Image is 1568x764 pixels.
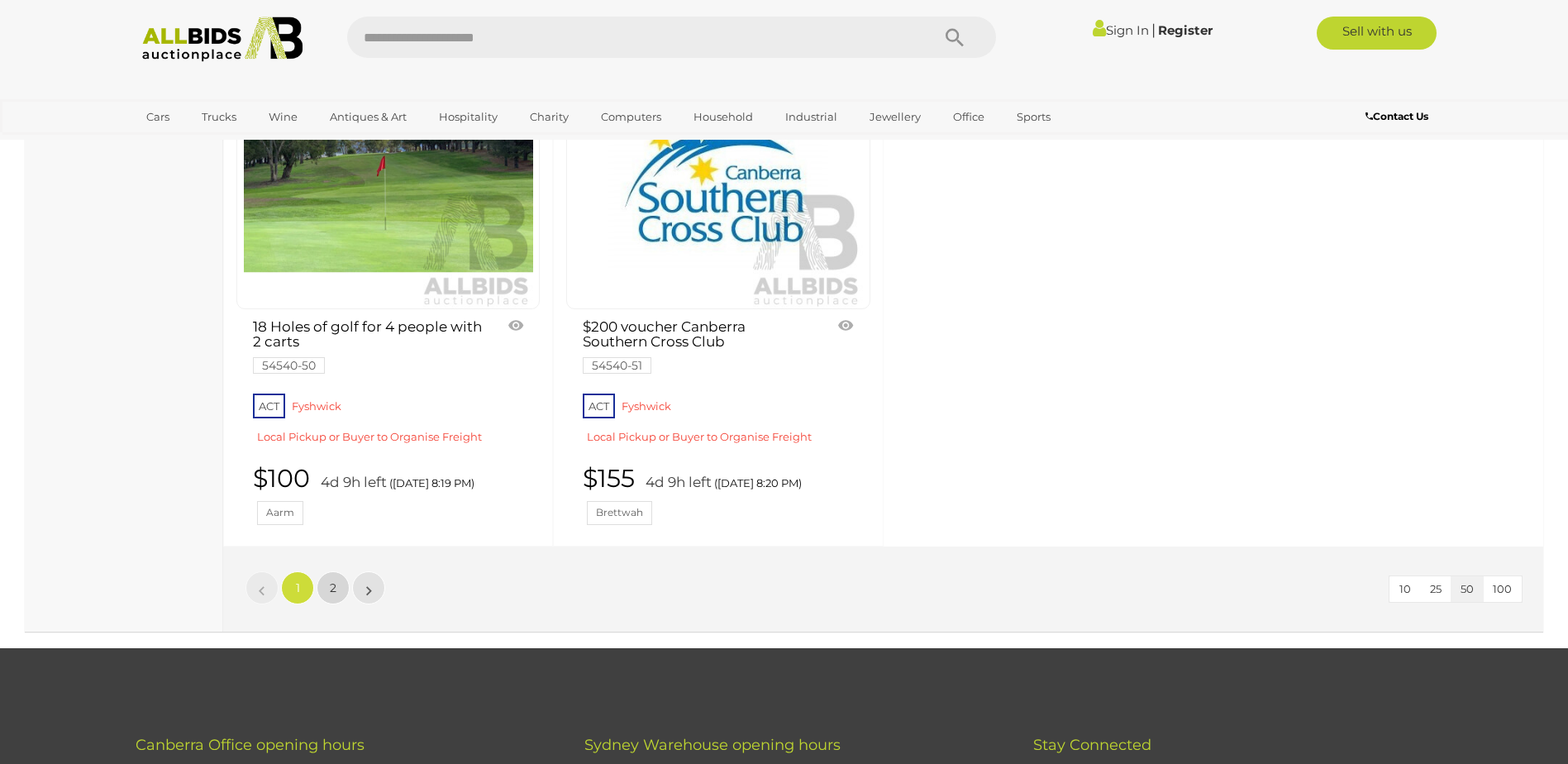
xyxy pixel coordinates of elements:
b: Contact Us [1365,110,1428,122]
button: 50 [1451,576,1484,602]
span: 25 [1430,582,1442,595]
img: Allbids.com.au [133,17,312,62]
button: Search [913,17,996,58]
a: Antiques & Art [319,103,417,131]
a: 18 Holes of golf for 4 people with 2 carts 54540-50 [253,319,483,372]
a: Computers [590,103,672,131]
a: 1 [281,571,314,604]
a: $100 4d 9h left ([DATE] 8:19 PM) Aarm [253,465,527,525]
span: 2 [330,580,336,595]
span: 100 [1493,582,1512,595]
a: Sell with us [1317,17,1437,50]
a: ACT Fyshwick Local Pickup or Buyer to Organise Freight [253,389,527,456]
a: Contact Us [1365,107,1432,126]
a: 18 Holes of golf for 4 people with 2 carts [236,18,540,309]
span: 1 [296,580,300,595]
img: $200 voucher Canberra Southern Cross Club [574,19,863,308]
span: Canberra Office opening hours [136,736,365,754]
a: Sports [1006,103,1061,131]
a: $155 4d 9h left ([DATE] 8:20 PM) Brettwah [583,465,857,525]
span: 10 [1399,582,1411,595]
a: Office [942,103,995,131]
button: 25 [1420,576,1451,602]
a: Jewellery [859,103,932,131]
a: Charity [519,103,579,131]
a: Trucks [191,103,247,131]
a: Hospitality [428,103,508,131]
img: 18 Holes of golf for 4 people with 2 carts [244,19,533,308]
a: » [352,571,385,604]
span: Stay Connected [1033,736,1151,754]
a: ACT Fyshwick Local Pickup or Buyer to Organise Freight [583,389,857,456]
a: $200 voucher Canberra Southern Cross Club 54540-51 [583,319,813,372]
a: Cars [136,103,180,131]
a: [GEOGRAPHIC_DATA] [136,131,274,158]
button: 10 [1389,576,1421,602]
span: 50 [1461,582,1474,595]
a: 2 [317,571,350,604]
a: Sign In [1093,22,1149,38]
a: Wine [258,103,308,131]
a: Industrial [774,103,848,131]
a: Household [683,103,764,131]
a: « [245,571,279,604]
a: $200 voucher Canberra Southern Cross Club [566,18,870,309]
span: Sydney Warehouse opening hours [584,736,841,754]
a: Register [1158,22,1213,38]
button: 100 [1483,576,1522,602]
span: | [1151,21,1156,39]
